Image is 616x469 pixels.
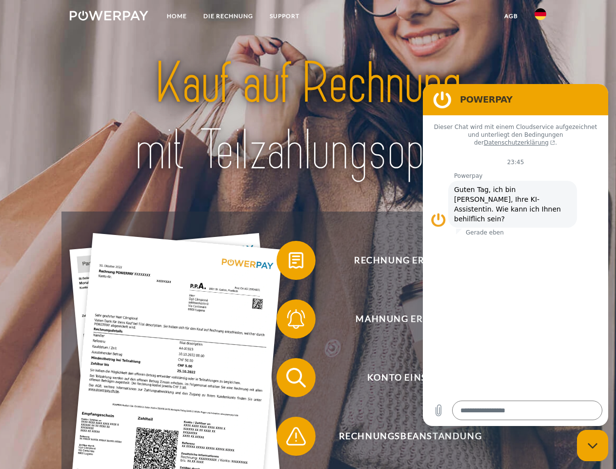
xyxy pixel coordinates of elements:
a: DIE RECHNUNG [195,7,261,25]
img: qb_warning.svg [284,424,308,448]
span: Mahnung erhalten? [291,299,530,339]
span: Rechnungsbeanstandung [291,417,530,456]
span: Rechnung erhalten? [291,241,530,280]
img: logo-powerpay-white.svg [70,11,148,21]
img: title-powerpay_de.svg [93,47,523,187]
iframe: Schaltfläche zum Öffnen des Messaging-Fensters; Konversation läuft [577,430,608,461]
iframe: Messaging-Fenster [423,84,608,426]
img: qb_search.svg [284,365,308,390]
img: de [535,8,546,20]
img: qb_bell.svg [284,307,308,331]
a: SUPPORT [261,7,308,25]
a: agb [496,7,526,25]
span: Konto einsehen [291,358,530,397]
button: Rechnung erhalten? [277,241,530,280]
button: Konto einsehen [277,358,530,397]
img: qb_bill.svg [284,248,308,273]
button: Mahnung erhalten? [277,299,530,339]
button: Rechnungsbeanstandung [277,417,530,456]
a: Home [159,7,195,25]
